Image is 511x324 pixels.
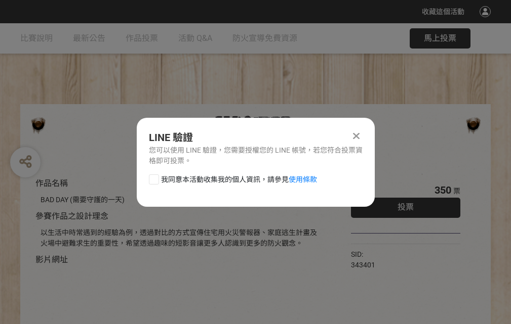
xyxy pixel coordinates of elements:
iframe: Facebook Share [378,249,428,259]
span: 我同意本活動收集我的個人資訊，請參見 [161,174,317,185]
span: 影片網址 [35,255,68,264]
span: 作品名稱 [35,178,68,188]
span: 350 [435,184,451,196]
a: 比賽說明 [20,23,53,54]
span: 馬上投票 [424,33,456,43]
div: BAD DAY (需要守護的一天) [41,195,321,205]
div: 以生活中時常遇到的經驗為例，透過對比的方式宣傳住宅用火災警報器、家庭逃生計畫及火場中避難求生的重要性，希望透過趣味的短影音讓更多人認識到更多的防火觀念。 [41,227,321,249]
div: LINE 驗證 [149,130,363,145]
a: 使用條款 [289,175,317,183]
span: 參賽作品之設計理念 [35,211,108,221]
span: 收藏這個活動 [422,8,464,16]
span: 活動 Q&A [178,33,212,43]
div: 您可以使用 LINE 驗證，您需要授權您的 LINE 帳號，若您符合投票資格即可投票。 [149,145,363,166]
span: 作品投票 [126,33,158,43]
button: 馬上投票 [410,28,470,49]
a: 活動 Q&A [178,23,212,54]
span: 防火宣導免費資源 [232,33,297,43]
a: 作品投票 [126,23,158,54]
span: 比賽說明 [20,33,53,43]
a: 最新公告 [73,23,105,54]
span: 投票 [398,202,414,212]
span: 票 [453,187,460,195]
span: SID: 343401 [351,250,375,269]
span: 最新公告 [73,33,105,43]
a: 防火宣導免費資源 [232,23,297,54]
